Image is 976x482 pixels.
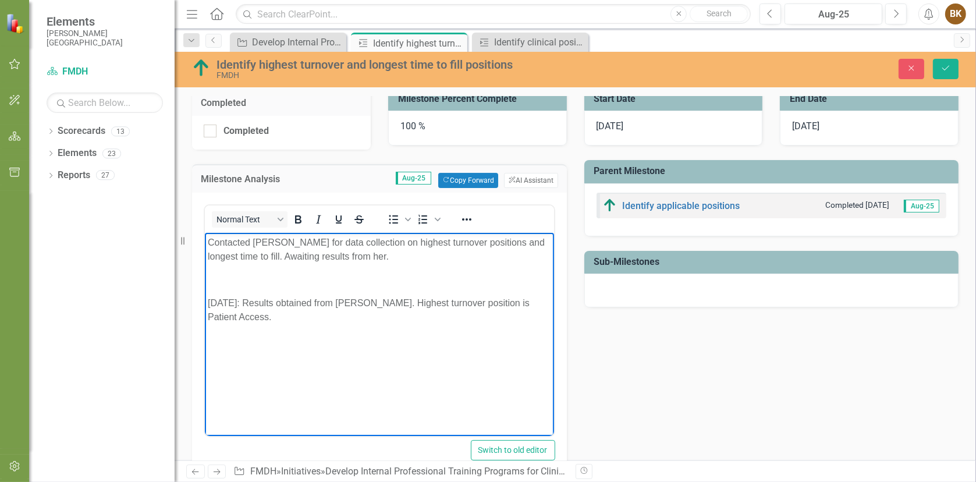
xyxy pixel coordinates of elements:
[250,466,276,477] a: FMDH
[504,173,558,188] button: AI Assistant
[192,59,211,77] img: Above Target
[457,211,477,228] button: Reveal or hide additional toolbar items
[58,169,90,182] a: Reports
[789,8,878,22] div: Aug-25
[47,15,163,29] span: Elements
[594,94,757,104] h3: Start Date
[47,65,163,79] a: FMDH
[205,233,554,436] iframe: Rich Text Area
[373,36,464,51] div: Identify highest turnover and longest time to fill positions
[792,120,819,132] span: [DATE]
[413,211,442,228] div: Numbered list
[111,126,130,136] div: 13
[308,211,328,228] button: Italic
[47,29,163,48] small: [PERSON_NAME][GEOGRAPHIC_DATA]
[212,211,288,228] button: Block Normal Text
[707,9,732,18] span: Search
[690,6,748,22] button: Search
[398,94,561,104] h3: Milestone Percent Complete
[825,200,889,211] small: Completed [DATE]
[475,35,585,49] a: Identify clinical positions appropriate for on-site education.
[217,58,619,71] div: Identify highest turnover and longest time to fill positions
[5,13,26,34] img: ClearPoint Strategy
[102,148,121,158] div: 23
[252,35,343,49] div: Develop Internal Professional Training Programs for Clinical Positions
[58,125,105,138] a: Scorecards
[597,120,624,132] span: [DATE]
[438,173,498,188] button: Copy Forward
[236,4,751,24] input: Search ClearPoint...
[47,93,163,113] input: Search Below...
[471,440,555,460] button: Switch to old editor
[396,172,431,185] span: Aug-25
[325,466,612,477] a: Develop Internal Professional Training Programs for Clinical Positions
[945,3,966,24] button: BK
[329,211,349,228] button: Underline
[594,257,953,267] h3: Sub-Milestones
[96,171,115,180] div: 27
[201,174,318,185] h3: Milestone Analysis
[58,147,97,160] a: Elements
[233,465,566,479] div: » » »
[594,166,953,176] h3: Parent Milestone
[904,200,939,212] span: Aug-25
[603,199,617,212] img: Above Target
[790,94,953,104] h3: End Date
[201,98,362,108] h3: Completed
[623,200,740,211] a: Identify applicable positions
[494,35,585,49] div: Identify clinical positions appropriate for on-site education.
[384,211,413,228] div: Bullet list
[388,111,567,146] div: 100 %
[281,466,321,477] a: Initiatives
[288,211,308,228] button: Bold
[217,215,274,224] span: Normal Text
[233,35,343,49] a: Develop Internal Professional Training Programs for Clinical Positions
[217,71,619,80] div: FMDH
[349,211,369,228] button: Strikethrough
[785,3,882,24] button: Aug-25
